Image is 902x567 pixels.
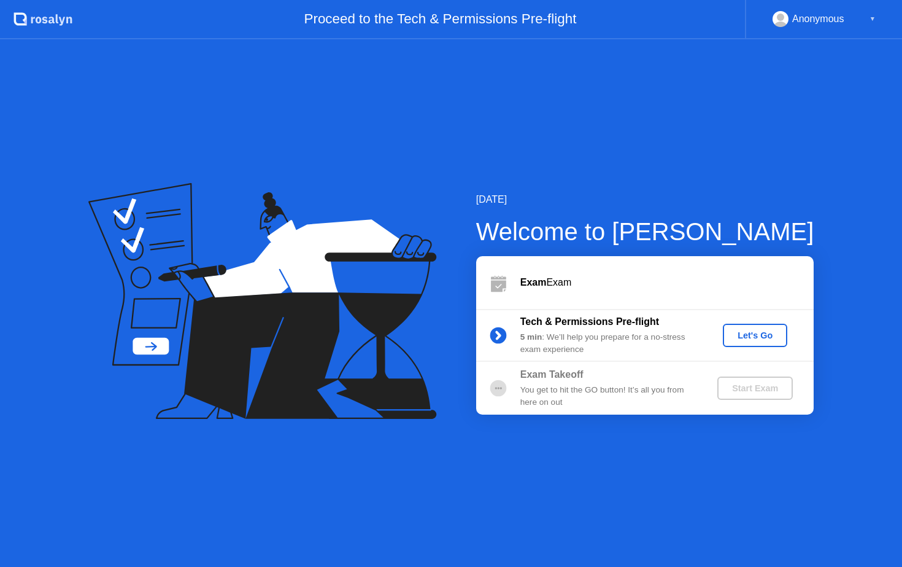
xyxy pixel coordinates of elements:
[520,331,697,356] div: : We’ll help you prepare for a no-stress exam experience
[476,192,814,207] div: [DATE]
[520,277,547,287] b: Exam
[728,330,782,340] div: Let's Go
[520,332,542,342] b: 5 min
[869,11,876,27] div: ▼
[717,377,793,400] button: Start Exam
[723,324,787,347] button: Let's Go
[722,383,788,393] div: Start Exam
[520,369,584,380] b: Exam Takeoff
[520,384,697,409] div: You get to hit the GO button! It’s all you from here on out
[520,275,814,290] div: Exam
[476,213,814,250] div: Welcome to [PERSON_NAME]
[792,11,844,27] div: Anonymous
[520,316,659,327] b: Tech & Permissions Pre-flight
